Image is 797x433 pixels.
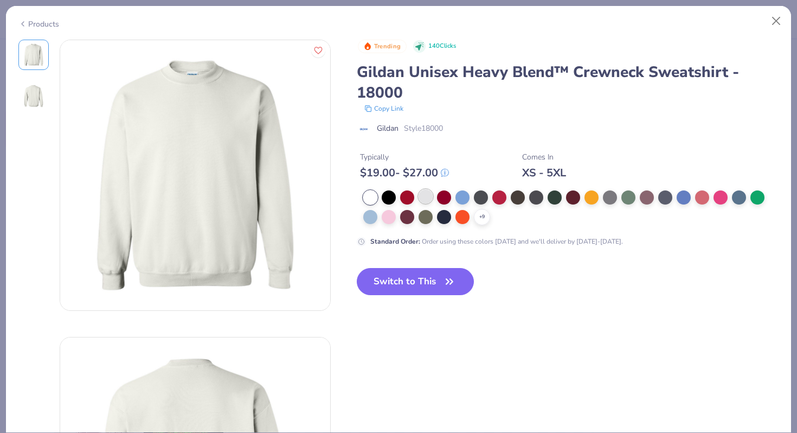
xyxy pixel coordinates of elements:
img: Front [21,42,47,68]
button: Close [766,11,787,31]
img: Front [60,40,330,310]
div: Typically [360,151,449,163]
div: $ 19.00 - $ 27.00 [360,166,449,180]
span: 140 Clicks [428,42,456,51]
strong: Standard Order : [370,237,420,246]
img: Trending sort [363,42,372,50]
span: Gildan [377,123,398,134]
div: Comes In [522,151,566,163]
span: Style 18000 [404,123,443,134]
button: Badge Button [358,40,407,54]
button: copy to clipboard [361,103,407,114]
span: + 9 [479,213,485,221]
div: Products [18,18,59,30]
button: Like [311,43,325,58]
div: XS - 5XL [522,166,566,180]
span: Trending [374,43,401,49]
div: Gildan Unisex Heavy Blend™ Crewneck Sweatshirt - 18000 [357,62,779,103]
img: Back [21,83,47,109]
img: brand logo [357,125,371,133]
button: Switch to This [357,268,474,295]
div: Order using these colors [DATE] and we'll deliver by [DATE]-[DATE]. [370,237,623,246]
